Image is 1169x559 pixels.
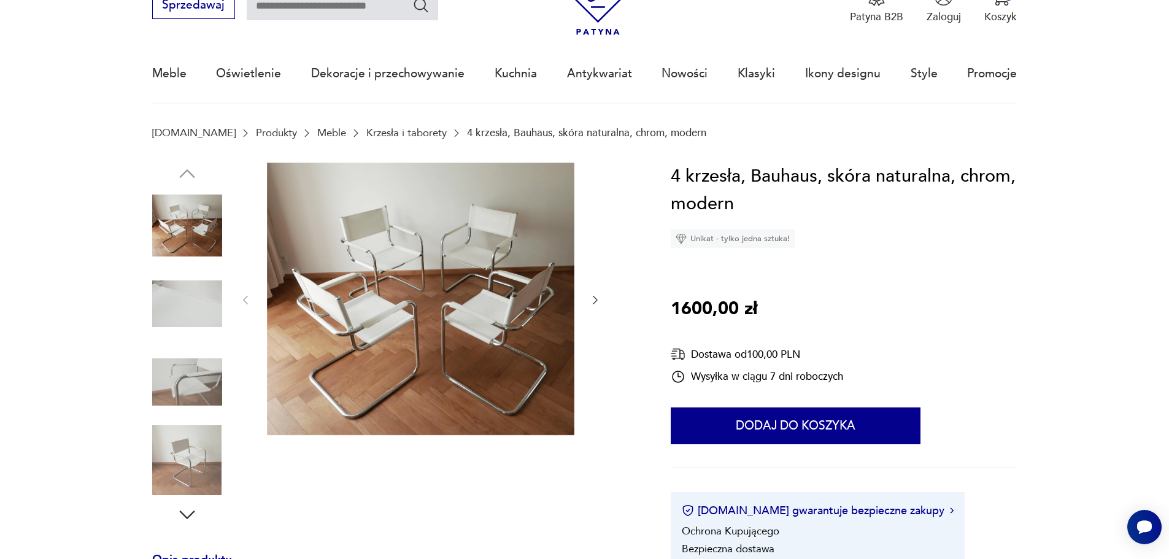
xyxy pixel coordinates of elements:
[671,347,685,362] img: Ikona dostawy
[805,45,881,102] a: Ikony designu
[495,45,537,102] a: Kuchnia
[366,127,447,139] a: Krzesła i taborety
[152,347,222,417] img: Zdjęcie produktu 4 krzesła, Bauhaus, skóra naturalna, chrom, modern
[967,45,1017,102] a: Promocje
[152,127,236,139] a: [DOMAIN_NAME]
[671,229,795,248] div: Unikat - tylko jedna sztuka!
[152,45,187,102] a: Meble
[317,127,346,139] a: Meble
[1127,510,1162,544] iframe: Smartsupp widget button
[738,45,775,102] a: Klasyki
[152,191,222,261] img: Zdjęcie produktu 4 krzesła, Bauhaus, skóra naturalna, chrom, modern
[927,10,961,24] p: Zaloguj
[682,504,694,517] img: Ikona certyfikatu
[467,127,706,139] p: 4 krzesła, Bauhaus, skóra naturalna, chrom, modern
[682,503,954,519] button: [DOMAIN_NAME] gwarantuje bezpieczne zakupy
[671,163,1017,218] h1: 4 krzesła, Bauhaus, skóra naturalna, chrom, modern
[662,45,708,102] a: Nowości
[152,425,222,495] img: Zdjęcie produktu 4 krzesła, Bauhaus, skóra naturalna, chrom, modern
[682,524,779,538] li: Ochrona Kupującego
[671,295,757,323] p: 1600,00 zł
[911,45,938,102] a: Style
[850,10,903,24] p: Patyna B2B
[671,407,920,444] button: Dodaj do koszyka
[676,233,687,244] img: Ikona diamentu
[950,507,954,514] img: Ikona strzałki w prawo
[682,542,774,556] li: Bezpieczna dostawa
[216,45,281,102] a: Oświetlenie
[152,269,222,339] img: Zdjęcie produktu 4 krzesła, Bauhaus, skóra naturalna, chrom, modern
[671,347,843,362] div: Dostawa od 100,00 PLN
[567,45,632,102] a: Antykwariat
[267,163,574,436] img: Zdjęcie produktu 4 krzesła, Bauhaus, skóra naturalna, chrom, modern
[311,45,465,102] a: Dekoracje i przechowywanie
[671,369,843,384] div: Wysyłka w ciągu 7 dni roboczych
[984,10,1017,24] p: Koszyk
[256,127,297,139] a: Produkty
[152,1,235,11] a: Sprzedawaj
